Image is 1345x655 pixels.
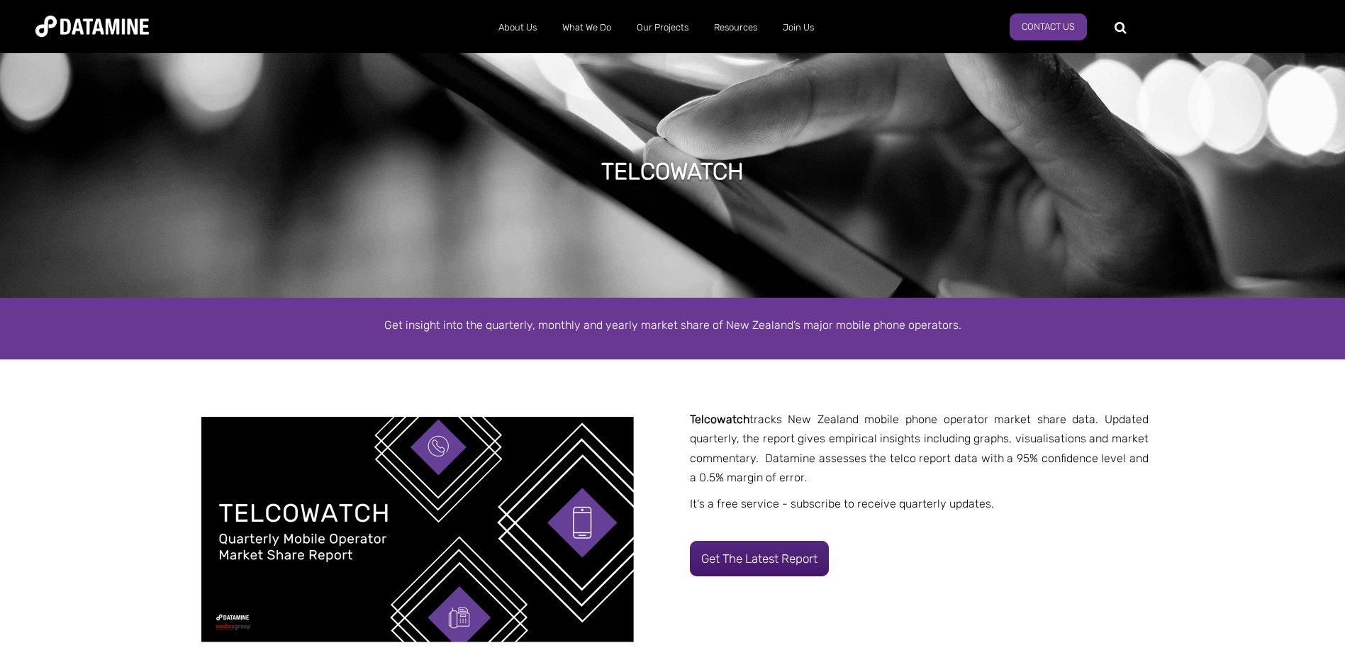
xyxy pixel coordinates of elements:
a: About Us [486,9,549,46]
a: Our Projects [624,9,701,46]
p: Get insight into the quarterly, monthly and yearly market share of New Zealand’s major mobile pho... [269,315,1077,335]
img: Datamine [35,16,149,37]
a: What We Do [549,9,624,46]
a: Get the latest report [690,541,829,576]
strong: Telcowatch [690,413,749,426]
img: Copy of Telcowatch Report Template (2) [201,417,634,642]
a: Resources [701,9,770,46]
span: It's a free service - subscribe to receive quarterly updates. [690,497,994,510]
a: Contact Us [1010,13,1087,40]
h1: TELCOWATCH [601,156,744,187]
span: tracks New Zealand mobile phone operator market share data. Updated quarterly, the report gives e... [690,413,1149,484]
a: Join Us [770,9,827,46]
